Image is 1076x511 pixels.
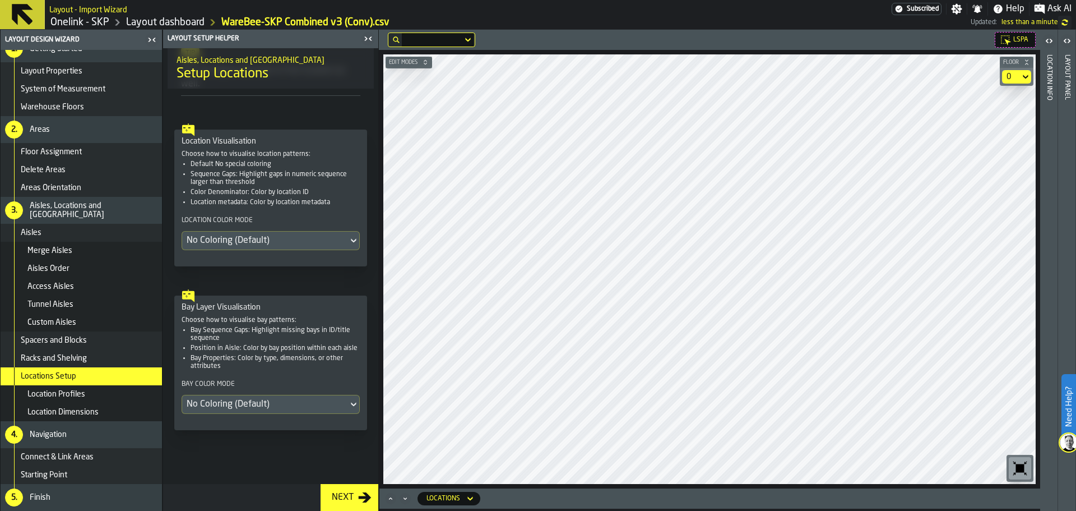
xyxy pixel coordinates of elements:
[191,355,360,370] li: Bay Properties: Color by type, dimensions, or other attributes
[5,489,23,507] div: 5.
[1,296,162,314] li: menu Tunnel Aisles
[1040,30,1058,511] header: Location Info
[1,80,162,98] li: menu System of Measurement
[426,495,460,503] div: DropdownMenuValue-locations
[1007,72,1015,81] div: DropdownMenuValue-default-floor
[1,332,162,349] li: menu Spacers and Blocks
[5,201,23,219] div: 3.
[1013,36,1028,44] span: LSPA
[967,3,987,15] label: button-toggle-Notifications
[1,385,162,403] li: menu Location Profiles
[21,372,76,381] span: Locations Setup
[49,16,510,29] nav: Breadcrumb
[1,30,162,50] header: Layout Design Wizard
[21,148,82,156] span: Floor Assignment
[393,36,400,43] div: hide filter
[1006,2,1024,16] span: Help
[182,150,360,158] p: Choose how to visualise location patterns:
[892,3,941,15] a: link-to-/wh/i/6ad9c8fa-2ae6-41be-a08f-bf7f8b696bbc/settings/billing
[177,54,365,65] h2: Sub Title
[182,215,360,250] div: Location Color ModeDropdownMenuValue-default
[1002,70,1031,84] div: DropdownMenuValue-default-floor
[30,125,50,134] span: Areas
[1,242,162,260] li: menu Merge Aisles
[418,492,480,505] div: DropdownMenuValue-locations
[191,199,360,206] li: Location metadata: Color by location metadata
[144,33,160,47] label: button-toggle-Close me
[360,32,376,45] label: button-toggle-Close me
[30,493,50,502] span: Finish
[1,278,162,296] li: menu Access Aisles
[191,160,360,168] li: Default No special coloring
[21,453,94,462] span: Connect & Link Areas
[1,98,162,116] li: menu Warehouse Floors
[27,300,73,309] span: Tunnel Aisles
[21,183,81,192] span: Areas Orientation
[30,430,67,439] span: Navigation
[327,491,358,504] div: Next
[21,67,82,76] span: Layout Properties
[187,398,344,411] div: DropdownMenuValue-default
[191,344,360,352] li: Position in Aisle: Color by bay position within each aisle
[165,35,360,43] div: Layout Setup Helper
[1000,57,1033,68] button: button-
[1001,59,1021,66] span: Floor
[5,426,23,444] div: 4.
[907,5,939,13] span: Subscribed
[191,171,360,186] li: Sequence Gaps: Highlight gaps in numeric sequence larger than threshold
[398,493,412,504] button: Minimize
[30,201,157,219] span: Aisles, Locations and [GEOGRAPHIC_DATA]
[168,48,374,89] div: title-Setup Locations
[1063,375,1075,438] label: Need Help?
[387,59,420,66] span: Edit Modes
[1041,32,1057,52] label: button-toggle-Open
[21,85,105,94] span: System of Measurement
[1011,459,1029,477] svg: Reset zoom and position
[27,282,74,291] span: Access Aisles
[27,318,76,327] span: Custom Aisles
[182,379,360,414] div: Bay Color ModeDropdownMenuValue-default
[384,493,397,504] button: Maximize
[3,36,144,44] div: Layout Design Wizard
[1,143,162,161] li: menu Floor Assignment
[21,228,41,237] span: Aisles
[21,354,87,363] span: Racks and Shelving
[21,336,87,345] span: Spacers and Blocks
[386,57,432,68] button: button-
[191,326,360,342] li: Bay Sequence Gaps: Highlight missing bays in ID/title sequence
[182,215,360,229] div: Location Color Mode
[177,65,268,83] span: Setup Locations
[21,471,67,480] span: Starting Point
[1,484,162,511] li: menu Finish
[1,448,162,466] li: menu Connect & Link Areas
[1,161,162,179] li: menu Delete Areas
[163,30,378,48] header: Layout Setup Helper
[27,390,85,399] span: Location Profiles
[1001,19,1058,26] span: 10/13/2025, 8:37:06 AM
[182,137,360,146] h3: Location Visualisation
[1,367,162,385] li: menu Locations Setup
[1,116,162,143] li: menu Areas
[1063,52,1071,508] div: Layout panel
[191,188,360,196] li: Color Denominator: Color by location ID
[1,179,162,197] li: menu Areas Orientation
[1045,52,1053,508] div: Location Info
[1,421,162,448] li: menu Navigation
[27,246,72,255] span: Merge Aisles
[21,165,66,174] span: Delete Areas
[892,3,941,15] div: Menu Subscription
[1007,455,1033,482] div: button-toolbar-undefined
[1058,16,1072,29] label: button-toggle-undefined
[126,16,205,29] a: link-to-/wh/i/6ad9c8fa-2ae6-41be-a08f-bf7f8b696bbc/designer
[1,224,162,242] li: menu Aisles
[5,121,23,139] div: 2.
[947,3,967,15] label: button-toggle-Settings
[1047,2,1072,16] span: Ask AI
[1,466,162,484] li: menu Starting Point
[1,314,162,332] li: menu Custom Aisles
[1,349,162,367] li: menu Racks and Shelving
[1,260,162,278] li: menu Aisles Order
[50,16,109,29] a: link-to-/wh/i/6ad9c8fa-2ae6-41be-a08f-bf7f8b696bbc
[182,379,360,393] div: Bay Color Mode
[21,103,84,112] span: Warehouse Floors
